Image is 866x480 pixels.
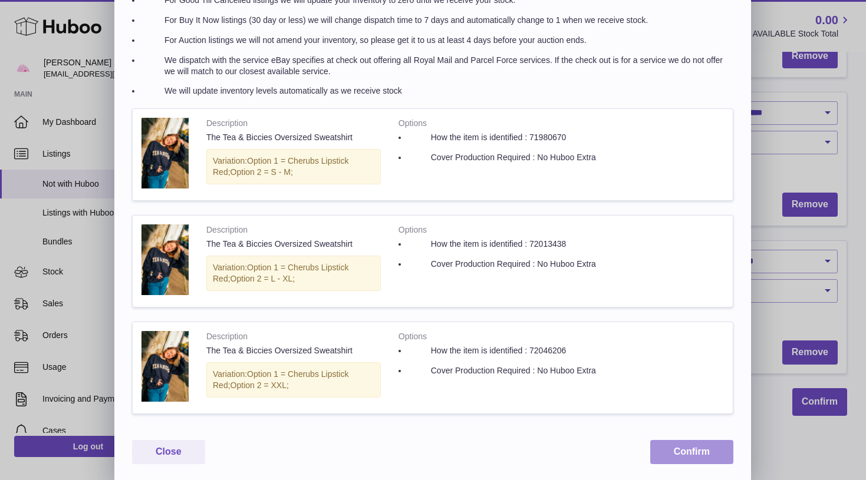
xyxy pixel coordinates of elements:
li: Cover Production Required : No Huboo Extra [407,152,616,163]
div: Variation: [206,256,381,291]
strong: Options [399,331,616,345]
li: How the item is identified : 71980670 [407,132,616,143]
li: How the item is identified : 72013438 [407,239,616,250]
strong: Description [206,224,381,239]
img: 28D724A5-82CE-4B08-8219-5916F7BDE84C.jpg [141,224,189,295]
td: The Tea & Biccies Oversized Sweatshirt [197,109,390,200]
strong: Description [206,331,381,345]
td: The Tea & Biccies Oversized Sweatshirt [197,216,390,307]
strong: Description [206,118,381,132]
span: Option 2 = L - XL; [231,274,295,283]
div: Variation: [206,149,381,184]
strong: Options [399,224,616,239]
span: Option 2 = S - M; [231,167,293,177]
div: Variation: [206,362,381,398]
button: Confirm [650,440,733,464]
strong: Options [399,118,616,132]
li: For Buy It Now listings (30 day or less) we will change dispatch time to 7 days and automatically... [141,15,733,26]
span: Option 1 = Cherubs Lipstick Red; [213,369,348,390]
td: The Tea & Biccies Oversized Sweatshirt [197,322,390,413]
button: Close [132,440,205,464]
li: For Auction listings we will not amend your inventory, so please get it to us at least 4 days bef... [141,35,733,46]
li: How the item is identified : 72046206 [407,345,616,356]
li: We will update inventory levels automatically as we receive stock [141,85,733,97]
img: 28D724A5-82CE-4B08-8219-5916F7BDE84C.jpg [141,331,189,402]
li: We dispatch with the service eBay specifies at check out offering all Royal Mail and Parcel Force... [141,55,733,77]
span: Option 2 = XXL; [231,380,289,390]
span: Option 1 = Cherubs Lipstick Red; [213,263,348,283]
span: Option 1 = Cherubs Lipstick Red; [213,156,348,177]
li: Cover Production Required : No Huboo Extra [407,365,616,376]
img: 28D724A5-82CE-4B08-8219-5916F7BDE84C.jpg [141,118,189,188]
li: Cover Production Required : No Huboo Extra [407,259,616,270]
